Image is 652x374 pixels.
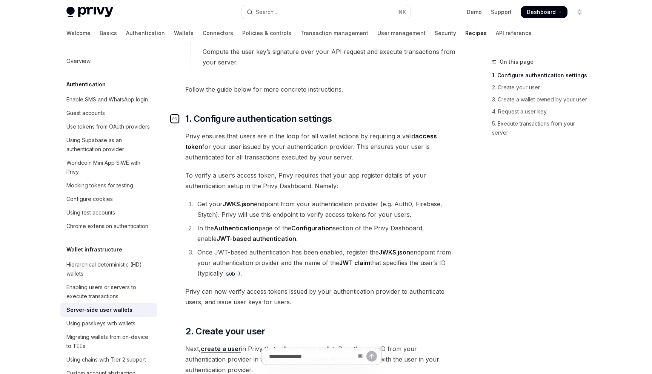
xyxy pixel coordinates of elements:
[60,192,157,206] a: Configure cookies
[60,93,157,106] a: Enable SMS and WhatsApp login
[195,223,457,244] li: In the page of the section of the Privy Dashboard, enable .
[174,24,194,42] a: Wallets
[435,24,456,42] a: Security
[339,259,370,267] strong: JWT claim
[496,24,532,42] a: API reference
[66,260,152,278] div: Hierarchical deterministic (HD) wallets
[100,24,117,42] a: Basics
[465,24,487,42] a: Recipes
[379,248,410,256] strong: JWKS.json
[185,84,457,95] span: Follow the guide below for more concrete instructions.
[60,133,157,156] a: Using Supabase as an authentication provider
[366,351,377,362] button: Send message
[185,131,457,162] span: Privy ensures that users are in the loop for all wallet actions by requiring a valid for your use...
[60,106,157,120] a: Guest accounts
[492,93,592,106] a: 3. Create a wallet owned by your user
[66,136,152,154] div: Using Supabase as an authentication provider
[398,9,406,15] span: ⌘ K
[467,8,482,16] a: Demo
[492,106,592,118] a: 4. Request a user key
[60,330,157,353] a: Migrating wallets from on-device to TEEs
[491,8,512,16] a: Support
[66,57,91,66] div: Overview
[203,24,233,42] a: Connectors
[195,247,457,279] li: Once JWT-based authentication has been enabled, register the endpoint from your authentication pr...
[223,200,254,208] strong: JWKS.json
[527,8,556,16] span: Dashboard
[60,258,157,280] a: Hierarchical deterministic (HD) wallets
[291,224,333,232] strong: Configuration
[492,118,592,139] a: 5. Execute transactions from your server
[66,305,132,314] div: Server-side user wallets
[60,179,157,192] a: Mocking tokens for testing
[60,54,157,68] a: Overview
[126,24,165,42] a: Authentication
[60,206,157,219] a: Using test accounts
[185,325,265,337] span: 2. Create your user
[66,95,148,104] div: Enable SMS and WhatsApp login
[203,46,457,67] span: Compute the user key’s signature over your API request and execute transactions from your server.
[60,219,157,233] a: Chrome extension authentication
[66,181,133,190] div: Mocking tokens for testing
[492,69,592,81] a: 1. Configure authentication settings
[66,355,146,364] div: Using chains with Tier 2 support
[242,24,291,42] a: Policies & controls
[66,319,135,328] div: Using passkeys with wallets
[66,333,152,351] div: Migrating wallets from on-device to TEEs
[66,208,115,217] div: Using test accounts
[60,156,157,179] a: Worldcoin Mini App SIWE with Privy
[521,6,567,18] a: Dashboard
[377,24,426,42] a: User management
[66,122,150,131] div: Use tokens from OAuth providers
[269,348,355,365] input: Ask a question...
[195,199,457,220] li: Get your endpoint from your authentication provider (e.g. Auth0, Firebase, Stytch). Privy will us...
[66,109,105,118] div: Guest accounts
[492,81,592,93] a: 2. Create your user
[60,353,157,366] a: Using chains with Tier 2 support
[66,24,91,42] a: Welcome
[66,158,152,176] div: Worldcoin Mini App SIWE with Privy
[185,170,457,191] span: To verify a user’s access token, Privy requires that your app register details of your authentica...
[500,57,534,66] span: On this page
[217,235,296,242] strong: JWT-based authentication
[185,286,457,307] span: Privy can now verify access tokens issued by your authentication provider to authenticate users, ...
[66,195,113,204] div: Configure cookies
[66,222,148,231] div: Chrome extension authentication
[66,7,113,17] img: light logo
[223,270,238,278] code: sub
[574,6,586,18] button: Toggle dark mode
[66,80,106,89] h5: Authentication
[60,280,157,303] a: Enabling users or servers to execute transactions
[60,317,157,330] a: Using passkeys with wallets
[60,303,157,317] a: Server-side user wallets
[201,345,241,353] a: create a user
[170,113,185,125] a: Navigate to header
[214,224,258,232] strong: Authentication
[66,283,152,301] div: Enabling users or servers to execute transactions
[185,113,332,125] span: 1. Configure authentication settings
[300,24,368,42] a: Transaction management
[60,120,157,133] a: Use tokens from OAuth providers
[241,5,411,19] button: Open search
[256,8,277,17] div: Search...
[66,245,122,254] h5: Wallet infrastructure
